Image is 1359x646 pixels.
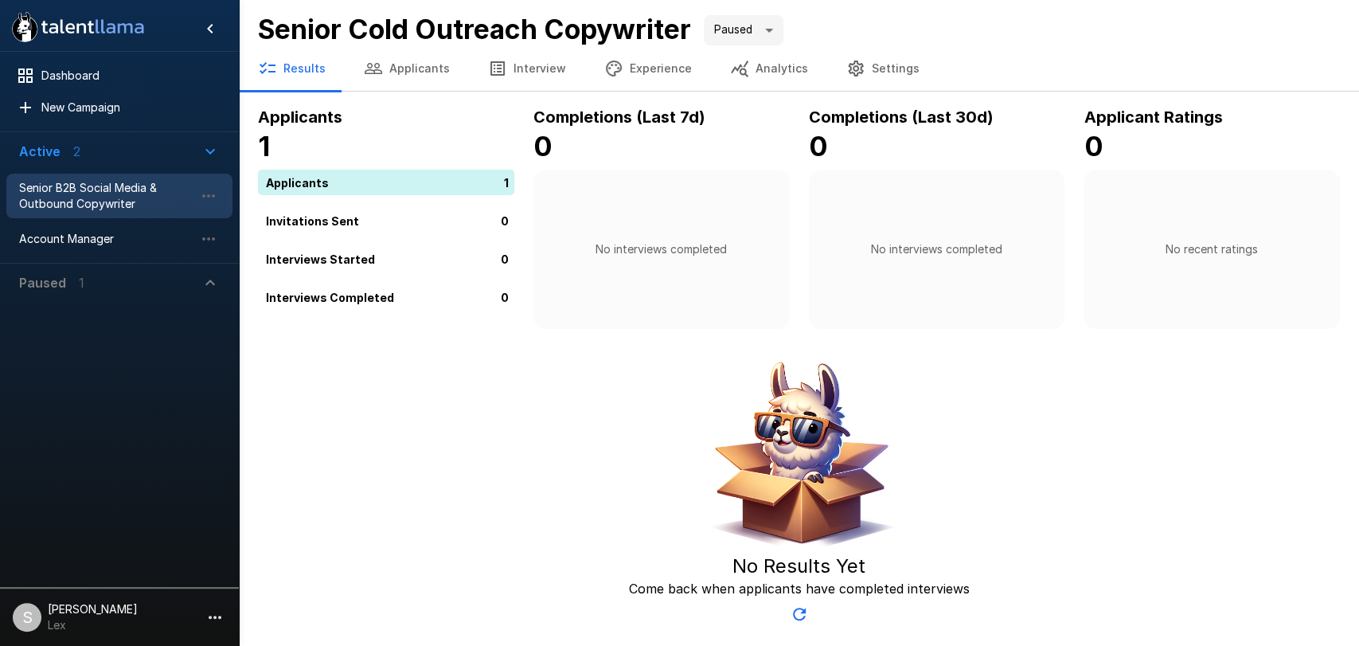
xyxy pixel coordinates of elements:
p: 0 [501,212,509,229]
b: 0 [1084,130,1103,162]
b: Completions (Last 7d) [533,108,705,127]
button: Results [239,46,345,91]
p: No recent ratings [1166,241,1258,257]
button: Settings [827,46,939,91]
b: 0 [533,130,553,162]
b: Applicant Ratings [1084,108,1222,127]
b: Completions (Last 30d) [809,108,994,127]
button: Interview [469,46,585,91]
h5: No Results Yet [732,554,865,579]
button: Experience [585,46,711,91]
button: Applicants [345,46,469,91]
button: Updated Today - 5:39 AM [783,598,815,630]
b: Applicants [258,108,342,127]
b: 1 [258,130,270,162]
button: Analytics [711,46,827,91]
b: 0 [809,130,828,162]
img: Animated document [700,354,899,554]
p: No interviews completed [596,241,727,257]
p: No interviews completed [871,241,1002,257]
div: Paused [704,15,783,45]
p: 0 [501,250,509,267]
p: 0 [501,288,509,305]
p: 1 [504,174,509,190]
p: Come back when applicants have completed interviews [629,579,970,598]
b: Senior Cold Outreach Copywriter [258,13,691,45]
